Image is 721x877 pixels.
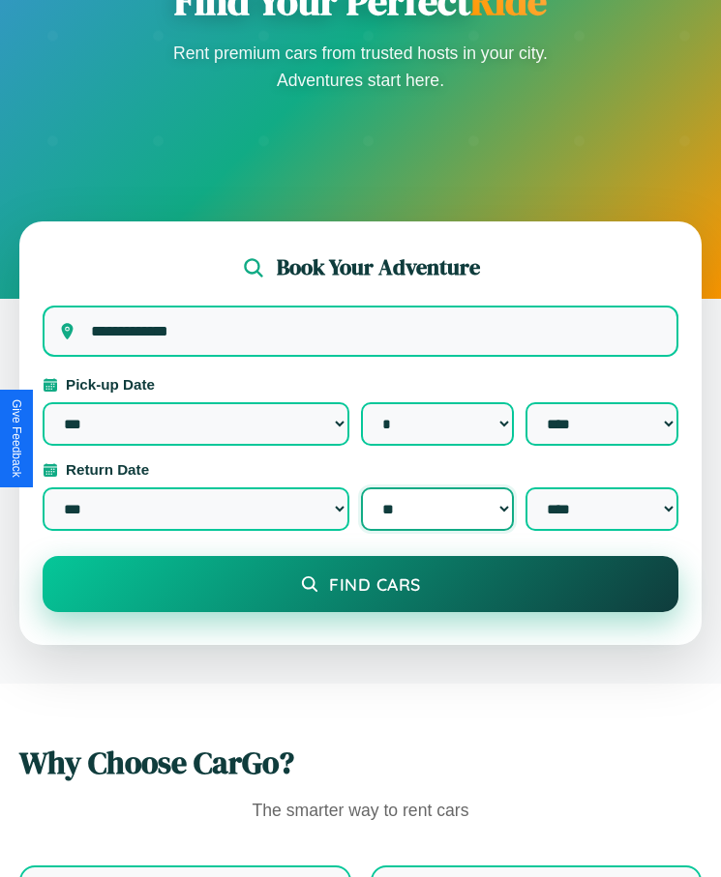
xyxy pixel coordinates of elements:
label: Pick-up Date [43,376,678,393]
div: Give Feedback [10,399,23,478]
h2: Why Choose CarGo? [19,742,702,784]
p: Rent premium cars from trusted hosts in your city. Adventures start here. [167,40,555,94]
button: Find Cars [43,556,678,612]
h2: Book Your Adventure [277,252,480,282]
p: The smarter way to rent cars [19,796,702,827]
label: Return Date [43,461,678,478]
